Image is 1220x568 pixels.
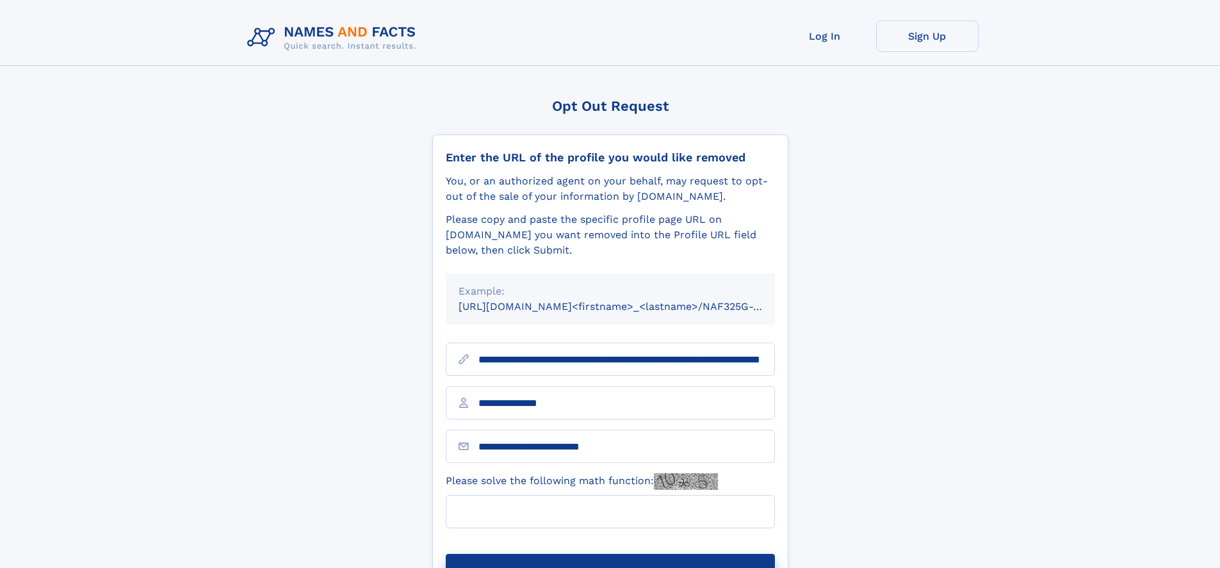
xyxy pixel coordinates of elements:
div: Enter the URL of the profile you would like removed [446,150,775,165]
img: Logo Names and Facts [242,20,427,55]
small: [URL][DOMAIN_NAME]<firstname>_<lastname>/NAF325G-xxxxxxxx [459,300,799,312]
div: You, or an authorized agent on your behalf, may request to opt-out of the sale of your informatio... [446,174,775,204]
div: Example: [459,284,762,299]
a: Log In [774,20,876,52]
div: Please copy and paste the specific profile page URL on [DOMAIN_NAME] you want removed into the Pr... [446,212,775,258]
label: Please solve the following math function: [446,473,718,490]
a: Sign Up [876,20,979,52]
div: Opt Out Request [432,98,788,114]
